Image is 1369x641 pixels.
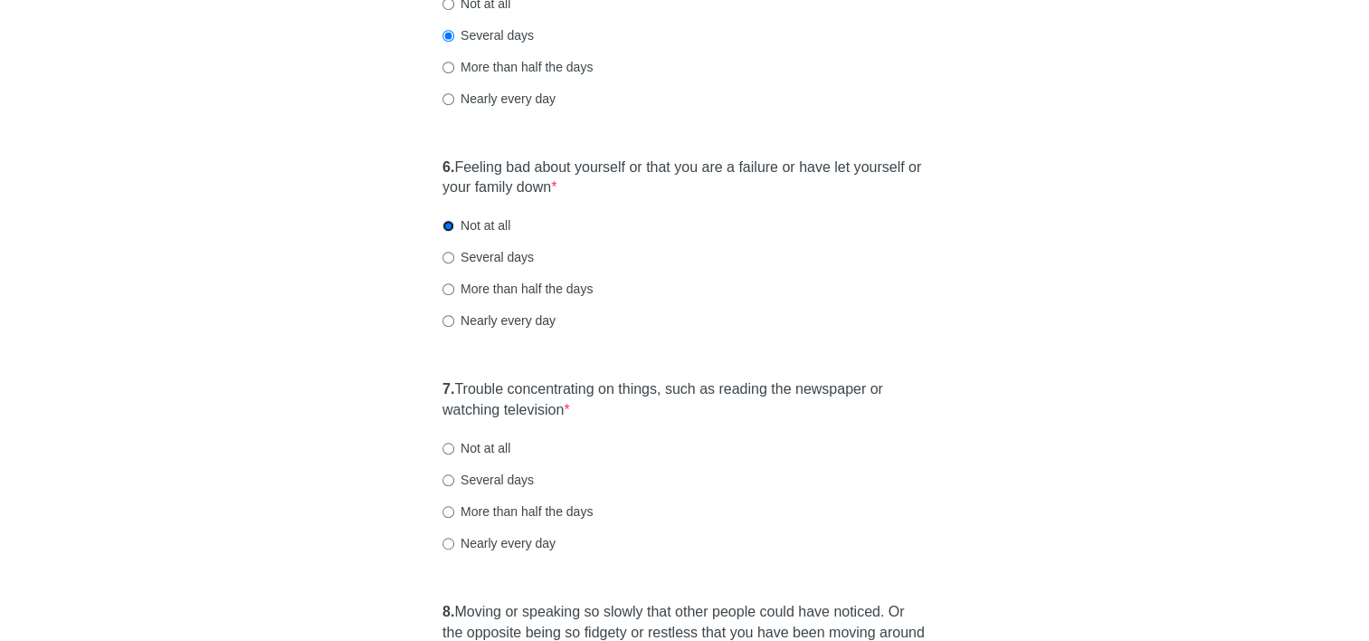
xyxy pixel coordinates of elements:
label: Several days [442,471,534,489]
label: More than half the days [442,502,593,521]
input: Nearly every day [442,315,454,327]
label: Several days [442,26,534,44]
input: Several days [442,30,454,42]
input: Not at all [442,443,454,454]
label: Nearly every day [442,534,556,552]
label: Feeling bad about yourself or that you are a failure or have let yourself or your family down [442,158,927,199]
label: Not at all [442,439,510,457]
input: Several days [442,252,454,263]
input: More than half the days [442,283,454,295]
label: Nearly every day [442,90,556,108]
input: More than half the days [442,62,454,73]
label: More than half the days [442,280,593,298]
label: Nearly every day [442,311,556,330]
label: Several days [442,248,534,266]
strong: 6. [442,159,454,175]
strong: 7. [442,381,454,397]
input: More than half the days [442,506,454,518]
input: Nearly every day [442,93,454,105]
label: Not at all [442,216,510,234]
input: Several days [442,474,454,486]
input: Not at all [442,220,454,232]
label: Trouble concentrating on things, such as reading the newspaper or watching television [442,379,927,421]
strong: 8. [442,604,454,619]
input: Nearly every day [442,538,454,550]
label: More than half the days [442,58,593,76]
